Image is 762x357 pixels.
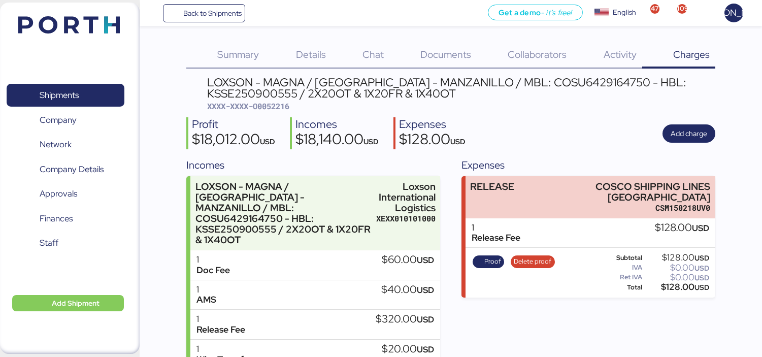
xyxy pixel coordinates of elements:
div: XEXX010101000 [376,213,436,224]
span: USD [694,273,709,282]
button: Menu [146,5,163,22]
a: Staff [7,232,124,255]
span: Chat [362,48,384,61]
span: USD [260,137,275,146]
a: Company [7,108,124,132]
span: Network [40,137,72,152]
span: Company Details [40,162,104,177]
span: USD [450,137,466,146]
div: $18,012.00 [192,132,275,149]
div: RELEASE [470,181,514,192]
span: Approvals [40,186,77,201]
div: 1 [196,344,252,354]
span: Collaborators [508,48,567,61]
div: Total [600,284,642,291]
div: 1 [196,314,245,324]
div: Profit [192,117,275,132]
span: Activity [604,48,637,61]
span: Charges [673,48,710,61]
span: USD [417,314,434,325]
span: USD [417,284,434,296]
div: $128.00 [644,254,709,262]
span: Back to Shipments [183,7,242,19]
div: Incomes [295,117,379,132]
a: Shipments [7,84,124,107]
div: English [613,7,636,18]
a: Network [7,133,124,156]
div: $0.00 [644,274,709,281]
div: $128.00 [655,222,709,234]
div: $40.00 [381,284,434,296]
div: Incomes [186,157,440,173]
div: $128.00 [399,132,466,149]
span: Add Shipment [52,297,100,309]
div: CSM150218UV0 [567,203,711,213]
div: Expenses [399,117,466,132]
button: Delete proof [511,255,555,269]
span: USD [417,254,434,266]
button: Proof [473,255,504,269]
span: Finances [40,211,73,226]
div: Expenses [461,157,715,173]
span: Proof [484,256,501,267]
div: $128.00 [644,283,709,291]
div: 1 [472,222,520,233]
button: Add charge [662,124,715,143]
span: Summary [217,48,259,61]
div: Subtotal [600,254,642,262]
div: LOXSON - MAGNA / [GEOGRAPHIC_DATA] - MANZANILLO / MBL: COSU6429164750 - HBL: KSSE250900555 / 2X20... [195,181,371,246]
div: LOXSON - MAGNA / [GEOGRAPHIC_DATA] - MANZANILLO / MBL: COSU6429164750 - HBL: KSSE250900555 / 2X20... [207,77,715,100]
a: Approvals [7,182,124,206]
span: Staff [40,236,58,250]
span: Add charge [671,127,707,140]
span: USD [694,283,709,292]
div: $60.00 [382,254,434,266]
button: Add Shipment [12,295,124,311]
span: Company [40,113,77,127]
span: USD [363,137,379,146]
div: 1 [196,254,230,265]
div: $20.00 [382,344,434,355]
a: Finances [7,207,124,230]
div: 1 [196,284,216,295]
div: $0.00 [644,264,709,272]
span: USD [417,344,434,355]
div: Doc Fee [196,265,230,276]
div: Loxson International Logistics [376,181,436,213]
span: Documents [420,48,471,61]
span: XXXX-XXXX-O0052216 [207,101,289,111]
div: Release Fee [196,324,245,335]
div: IVA [600,264,642,271]
div: COSCO SHIPPING LINES [GEOGRAPHIC_DATA] [567,181,711,203]
div: $18,140.00 [295,132,379,149]
div: AMS [196,295,216,305]
span: USD [694,264,709,273]
span: USD [692,222,709,234]
div: Ret IVA [600,274,642,281]
span: Delete proof [514,256,551,267]
span: Details [296,48,326,61]
a: Company Details [7,157,124,181]
div: $320.00 [376,314,434,325]
span: USD [694,253,709,263]
a: Back to Shipments [163,4,246,22]
div: Release Fee [472,233,520,243]
span: Shipments [40,88,79,103]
